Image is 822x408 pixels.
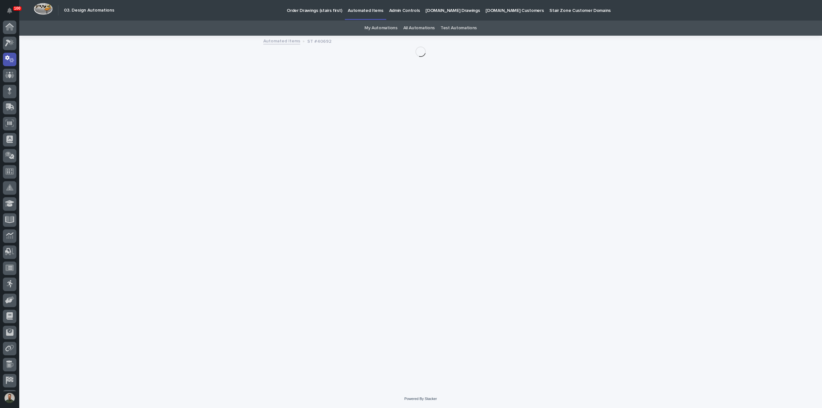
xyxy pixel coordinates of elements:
[14,6,21,11] p: 100
[34,3,53,15] img: Workspace Logo
[8,8,16,18] div: Notifications100
[3,391,16,405] button: users-avatar
[307,37,331,44] p: ST #40692
[263,37,300,44] a: Automated Items
[441,21,477,36] a: Test Automations
[404,397,437,401] a: Powered By Stacker
[64,8,114,13] h2: 03. Design Automations
[3,4,16,17] button: Notifications
[364,21,398,36] a: My Automations
[403,21,435,36] a: All Automations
